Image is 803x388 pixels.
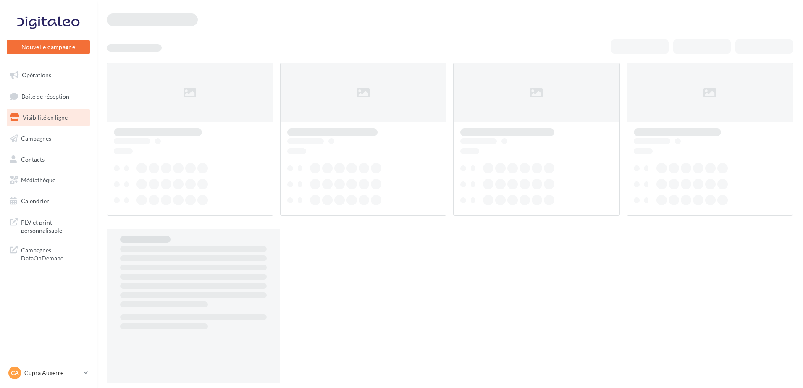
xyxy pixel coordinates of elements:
a: Campagnes [5,130,92,147]
button: Nouvelle campagne [7,40,90,54]
span: CA [11,369,19,377]
span: Campagnes [21,135,51,142]
span: PLV et print personnalisable [21,217,87,235]
p: Cupra Auxerre [24,369,80,377]
a: Calendrier [5,192,92,210]
span: Opérations [22,71,51,79]
a: PLV et print personnalisable [5,213,92,238]
a: Contacts [5,151,92,168]
span: Campagnes DataOnDemand [21,244,87,262]
a: CA Cupra Auxerre [7,365,90,381]
a: Boîte de réception [5,87,92,105]
a: Médiathèque [5,171,92,189]
a: Visibilité en ligne [5,109,92,126]
span: Visibilité en ligne [23,114,68,121]
span: Boîte de réception [21,92,69,100]
span: Contacts [21,155,45,163]
span: Calendrier [21,197,49,204]
span: Médiathèque [21,176,55,184]
a: Campagnes DataOnDemand [5,241,92,266]
a: Opérations [5,66,92,84]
